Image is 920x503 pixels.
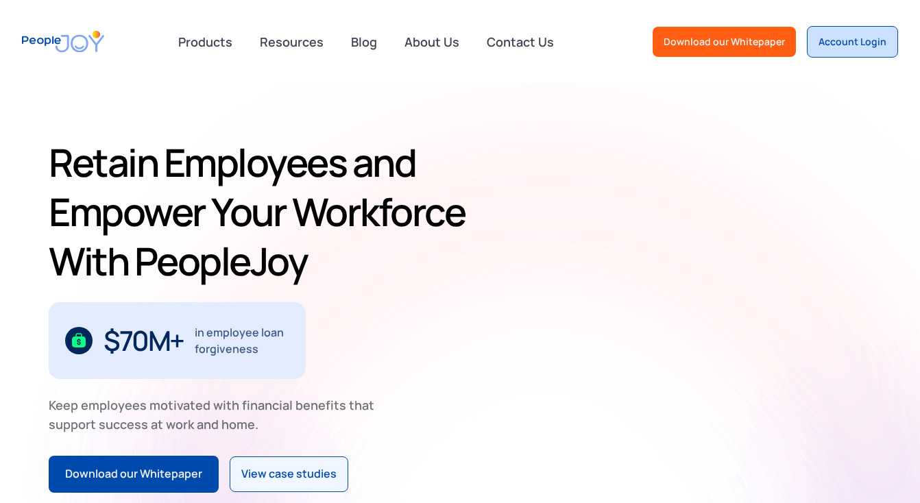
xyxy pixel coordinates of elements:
a: View case studies [230,456,348,492]
a: home [22,22,104,61]
div: in employee loan forgiveness [195,324,290,357]
a: Download our Whitepaper [49,456,219,493]
a: Download our Whitepaper [653,27,796,57]
a: About Us [396,27,468,57]
a: Resources [252,27,332,57]
div: Account Login [819,35,886,49]
div: Keep employees motivated with financial benefits that support success at work and home. [49,395,386,434]
div: View case studies [241,465,337,483]
div: Download our Whitepaper [664,35,785,49]
div: $70M+ [104,330,184,352]
a: Account Login [807,26,898,58]
a: Blog [343,27,385,57]
div: Download our Whitepaper [65,465,202,483]
a: Contact Us [479,27,562,57]
h1: Retain Employees and Empower Your Workforce With PeopleJoy [49,138,476,286]
div: 1 / 3 [49,302,306,379]
div: Products [170,28,241,56]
